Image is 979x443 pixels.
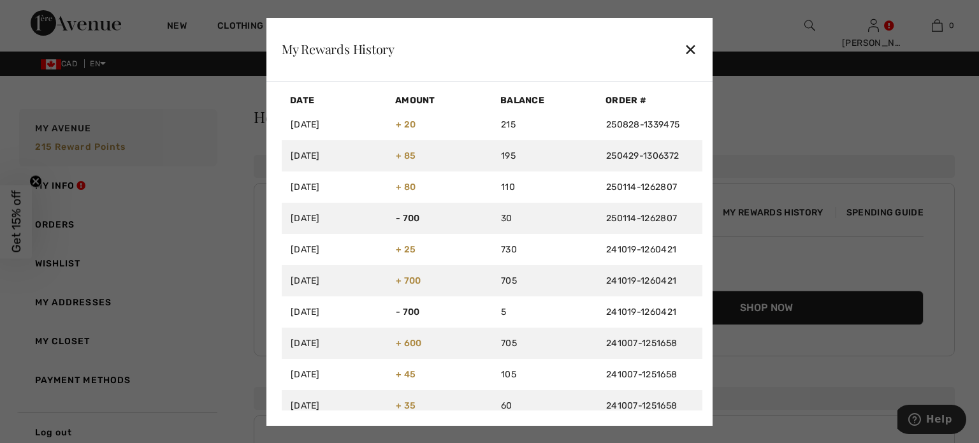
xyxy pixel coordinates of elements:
[492,171,597,203] td: 110
[396,307,420,317] span: - 700
[282,296,387,328] td: [DATE]
[396,400,416,411] span: + 35
[282,359,387,390] td: [DATE]
[282,92,387,109] th: Date
[492,203,597,234] td: 30
[396,182,416,192] span: + 80
[492,359,597,390] td: 105
[606,244,676,255] a: 241019-1260421
[282,203,387,234] td: [DATE]
[492,234,597,265] td: 730
[282,109,387,140] td: [DATE]
[492,265,597,296] td: 705
[492,390,597,421] td: 60
[606,369,677,380] a: 241007-1251658
[597,92,702,109] th: Order #
[606,213,677,224] a: 250114-1262807
[492,92,597,109] th: Balance
[396,150,416,161] span: + 85
[396,338,422,349] span: + 600
[492,328,597,359] td: 705
[282,265,387,296] td: [DATE]
[282,328,387,359] td: [DATE]
[387,92,492,109] th: Amount
[684,36,697,62] div: ✕
[396,213,420,224] span: - 700
[396,275,421,286] span: + 700
[282,43,395,55] div: My Rewards History
[606,182,677,192] a: 250114-1262807
[606,400,677,411] a: 241007-1251658
[606,119,679,130] a: 250828-1339475
[282,390,387,421] td: [DATE]
[492,296,597,328] td: 5
[396,369,416,380] span: + 45
[396,119,416,130] span: + 20
[597,328,702,359] td: 241007-1251658
[29,9,55,20] span: Help
[282,140,387,171] td: [DATE]
[492,140,597,171] td: 195
[606,307,676,317] a: 241019-1260421
[396,244,416,255] span: + 25
[597,265,702,296] td: 241019-1260421
[282,234,387,265] td: [DATE]
[282,171,387,203] td: [DATE]
[492,109,597,140] td: 215
[606,150,679,161] a: 250429-1306372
